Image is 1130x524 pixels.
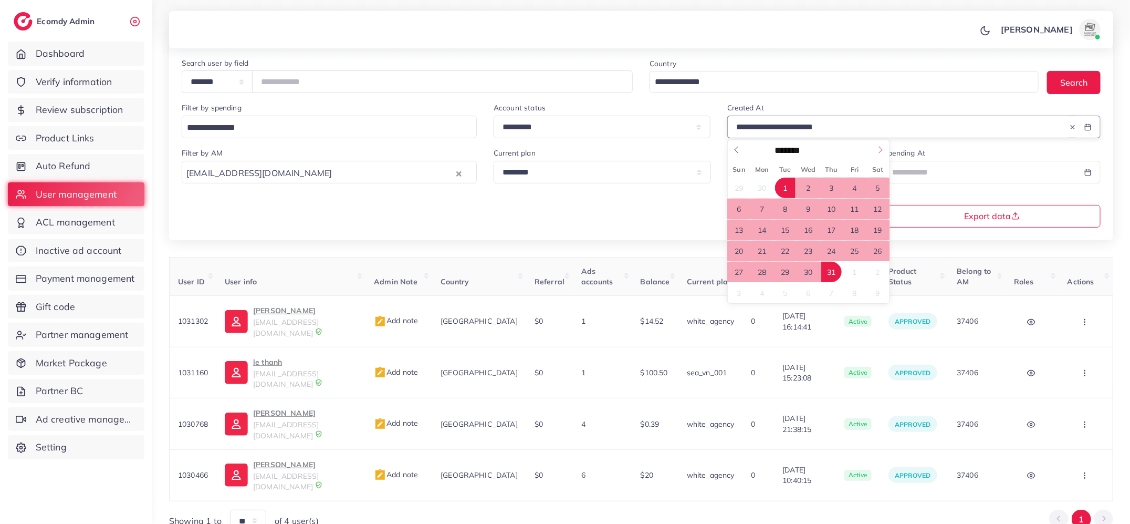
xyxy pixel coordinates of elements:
[867,262,888,282] span: August 2, 2025
[178,419,208,429] span: 1030768
[225,356,357,390] a: le thanh[EMAIL_ADDRESS][DOMAIN_NAME]
[182,116,477,138] div: Search for option
[752,220,772,240] span: July 14, 2025
[225,407,357,441] a: [PERSON_NAME][EMAIL_ADDRESS][DOMAIN_NAME]
[253,420,319,440] span: [EMAIL_ADDRESS][DOMAIN_NAME]
[535,277,564,286] span: Referral
[441,419,518,429] span: [GEOGRAPHIC_DATA]
[687,316,735,326] span: white_agency
[36,356,107,370] span: Market Package
[36,103,123,117] span: Review subscription
[844,262,865,282] span: August 1, 2025
[995,19,1105,40] a: [PERSON_NAME]avatar
[8,70,144,94] a: Verify information
[751,470,756,480] span: 0
[37,16,97,26] h2: Ecomdy Admin
[773,145,809,157] select: Month
[844,283,865,303] span: August 8, 2025
[36,159,91,173] span: Auto Refund
[729,241,749,261] span: July 20, 2025
[687,368,727,377] span: sea_vn_001
[895,471,930,479] span: approved
[752,199,772,219] span: July 7, 2025
[581,266,613,286] span: Ads accounts
[641,419,660,429] span: $0.39
[775,178,796,198] span: July 1, 2025
[178,368,208,377] span: 1031160
[727,102,764,113] label: Created At
[441,470,518,480] span: [GEOGRAPHIC_DATA]
[821,220,842,240] span: July 17, 2025
[884,148,926,158] label: Spending At
[374,470,418,479] span: Add note
[36,131,95,145] span: Product Links
[957,419,978,429] span: 37406
[441,368,518,377] span: [GEOGRAPHIC_DATA]
[8,435,144,459] a: Setting
[8,351,144,375] a: Market Package
[782,465,828,486] span: [DATE] 10:40:15
[782,362,828,384] span: [DATE] 15:23:08
[441,277,469,286] span: Country
[374,316,418,325] span: Add note
[957,368,978,377] span: 37406
[315,379,322,386] img: 9CAL8B2pu8EFxCJHYAAAAldEVYdGRhdGU6Y3JlYXRlADIwMjItMTItMDlUMDQ6NTg6MzkrMDA6MDBXSlgLAAAAJXRFWHRkYXR...
[687,419,735,429] span: white_agency
[895,369,930,377] span: approved
[1068,277,1094,286] span: Actions
[8,239,144,263] a: Inactive ad account
[820,166,843,173] span: Thu
[867,199,888,219] span: July 12, 2025
[36,272,135,285] span: Payment management
[8,98,144,122] a: Review subscription
[374,418,386,430] img: admin_note.cdd0b510.svg
[687,470,735,480] span: white_agency
[895,420,930,428] span: approved
[650,71,1039,93] div: Search for option
[36,188,117,201] span: User management
[798,178,819,198] span: July 2, 2025
[775,220,796,240] span: July 15, 2025
[535,368,543,377] span: $0
[798,220,819,240] span: July 16, 2025
[315,328,322,335] img: 9CAL8B2pu8EFxCJHYAAAAldEVYdGRhdGU6Y3JlYXRlADIwMjItMTItMDlUMDQ6NTg6MzkrMDA6MDBXSlgLAAAAJXRFWHRkYXR...
[798,283,819,303] span: August 6, 2025
[456,167,462,179] button: Clear Selected
[581,419,585,429] span: 4
[8,407,144,431] a: Ad creative management
[867,241,888,261] span: July 26, 2025
[751,368,756,377] span: 0
[253,458,357,471] p: [PERSON_NAME]
[798,199,819,219] span: July 9, 2025
[751,166,774,173] span: Mon
[844,316,872,327] span: active
[729,220,749,240] span: July 13, 2025
[225,361,248,384] img: ic-user-info.36bf1079.svg
[798,241,819,261] span: July 23, 2025
[844,470,872,481] span: active
[494,148,536,158] label: Current plan
[866,166,890,173] span: Sat
[641,368,668,377] span: $100.50
[844,178,865,198] span: July 4, 2025
[225,413,248,436] img: ic-user-info.36bf1079.svg
[36,384,83,398] span: Partner BC
[844,199,865,219] span: July 11, 2025
[797,166,820,173] span: Wed
[844,220,865,240] span: July 18, 2025
[36,440,67,454] span: Setting
[535,419,543,429] span: $0
[752,262,772,282] span: July 28, 2025
[867,220,888,240] span: July 19, 2025
[867,283,888,303] span: August 9, 2025
[36,47,85,60] span: Dashboard
[752,178,772,198] span: June 30, 2025
[315,481,322,489] img: 9CAL8B2pu8EFxCJHYAAAAldEVYdGRhdGU6Y3JlYXRlADIwMjItMTItMDlUMDQ6NTg6MzkrMDA6MDBXSlgLAAAAJXRFWHRkYXR...
[821,199,842,219] span: July 10, 2025
[1047,71,1101,94] button: Search
[36,75,112,89] span: Verify information
[821,241,842,261] span: July 24, 2025
[884,205,1101,228] button: Export data
[775,262,796,282] span: July 29, 2025
[641,316,664,326] span: $14.52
